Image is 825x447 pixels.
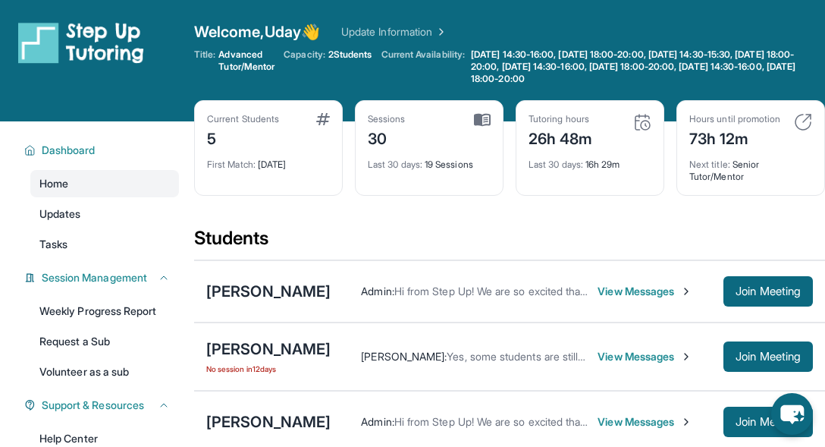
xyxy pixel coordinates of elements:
div: [PERSON_NAME] [206,338,331,360]
a: Request a Sub [30,328,179,355]
span: Admin : [361,415,394,428]
span: Tasks [39,237,67,252]
span: View Messages [598,414,692,430]
button: Support & Resources [36,398,170,413]
img: card [474,113,491,127]
div: 16h 29m [529,150,651,171]
div: Current Students [207,113,279,125]
span: Updates [39,206,81,222]
div: 26h 48m [529,125,593,150]
img: card [633,113,651,131]
img: Chevron-Right [680,285,692,297]
span: 2 Students [328,49,372,61]
button: Join Meeting [723,276,813,307]
img: card [316,113,330,125]
div: 30 [368,125,406,150]
a: Update Information [341,24,447,39]
span: First Match : [207,159,256,170]
img: Chevron Right [432,24,447,39]
span: Join Meeting [736,352,801,361]
img: logo [18,21,144,64]
span: No session in 12 days [206,363,331,375]
div: [PERSON_NAME] [206,411,331,433]
span: Dashboard [42,143,96,158]
button: Session Management [36,270,170,285]
img: Chevron-Right [680,416,692,428]
a: Weekly Progress Report [30,297,179,325]
a: Home [30,170,179,197]
span: Join Meeting [736,417,801,427]
span: Capacity: [284,49,325,61]
div: 73h 12m [689,125,780,150]
div: Sessions [368,113,406,125]
span: Current Availability: [381,49,465,85]
button: Dashboard [36,143,170,158]
button: chat-button [771,393,813,435]
div: Students [194,226,825,260]
div: Hours until promotion [689,113,780,125]
span: Join Meeting [736,287,801,296]
span: View Messages [598,349,692,364]
span: Last 30 days : [529,159,583,170]
span: [PERSON_NAME] : [361,350,447,363]
span: Title: [194,49,215,73]
a: Volunteer as a sub [30,358,179,386]
div: Senior Tutor/Mentor [689,150,812,183]
span: Session Management [42,270,147,285]
button: Join Meeting [723,342,813,372]
span: Home [39,176,68,191]
div: [PERSON_NAME] [206,281,331,302]
a: Updates [30,200,179,228]
button: Join Meeting [723,407,813,437]
span: View Messages [598,284,692,299]
div: 19 Sessions [368,150,491,171]
span: Next title : [689,159,730,170]
span: Admin : [361,285,394,297]
div: [DATE] [207,150,330,171]
span: Support & Resources [42,398,144,413]
span: [DATE] 14:30-16:00, [DATE] 18:00-20:00, [DATE] 14:30-15:30, [DATE] 18:00-20:00, [DATE] 14:30-16:0... [471,49,822,85]
span: Welcome, Uday 👋 [194,21,320,42]
a: Tasks [30,231,179,258]
img: card [794,113,812,131]
img: Chevron-Right [680,351,692,363]
span: Last 30 days : [368,159,422,170]
span: Advanced Tutor/Mentor [218,49,274,73]
div: Tutoring hours [529,113,593,125]
a: [DATE] 14:30-16:00, [DATE] 18:00-20:00, [DATE] 14:30-15:30, [DATE] 18:00-20:00, [DATE] 14:30-16:0... [468,49,825,85]
div: 5 [207,125,279,150]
